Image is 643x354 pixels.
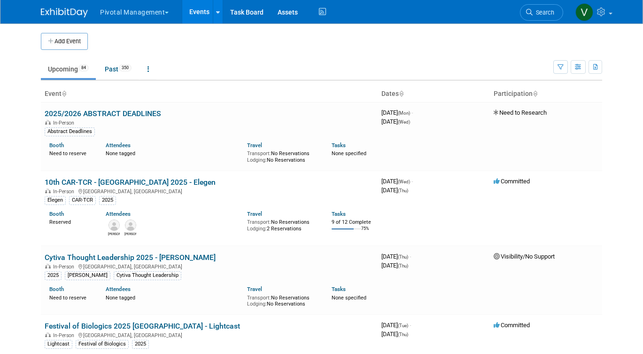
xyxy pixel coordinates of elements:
[247,149,318,163] div: No Reservations No Reservations
[494,109,547,116] span: Need to Research
[45,178,216,187] a: 10th CAR-TCR - [GEOGRAPHIC_DATA] 2025 - Elegen
[332,211,346,217] a: Tasks
[41,8,88,17] img: ExhibitDay
[381,322,411,329] span: [DATE]
[45,264,51,268] img: In-Person Event
[45,331,374,338] div: [GEOGRAPHIC_DATA], [GEOGRAPHIC_DATA]
[45,189,51,193] img: In-Person Event
[53,120,77,126] span: In-Person
[124,231,136,236] div: Nicholas McGlincy
[247,219,271,225] span: Transport:
[247,211,262,217] a: Travel
[114,271,181,280] div: Cytiva Thought Leadership
[378,86,490,102] th: Dates
[247,293,318,307] div: No Reservations No Reservations
[41,86,378,102] th: Event
[494,253,555,260] span: Visibility/No Support
[62,90,66,97] a: Sort by Event Name
[108,231,120,236] div: Connor Wies
[247,157,267,163] span: Lodging:
[398,332,408,337] span: (Thu)
[247,286,262,292] a: Travel
[41,60,96,78] a: Upcoming84
[49,142,64,149] a: Booth
[125,220,136,231] img: Nicholas McGlincy
[490,86,602,102] th: Participation
[45,109,161,118] a: 2025/2026 ABSTRACT DEADLINES
[575,3,593,21] img: Valerie Weld
[381,187,408,194] span: [DATE]
[45,253,216,262] a: Cytiva Thought Leadership 2025 - [PERSON_NAME]
[69,196,96,205] div: CAR-TCR
[398,110,410,116] span: (Mon)
[78,64,89,71] span: 84
[106,142,131,149] a: Attendees
[49,286,64,292] a: Booth
[98,60,139,78] a: Past350
[247,142,262,149] a: Travel
[53,264,77,270] span: In-Person
[247,217,318,232] div: No Reservations 2 Reservations
[520,4,563,21] a: Search
[53,189,77,195] span: In-Person
[45,127,95,136] div: Abstract Deadlines
[247,150,271,157] span: Transport:
[381,178,413,185] span: [DATE]
[45,196,66,205] div: Elegen
[381,118,410,125] span: [DATE]
[411,109,413,116] span: -
[41,33,88,50] button: Add Event
[45,271,62,280] div: 2025
[398,254,408,260] span: (Thu)
[49,149,92,157] div: Need to reserve
[361,226,369,239] td: 75%
[49,217,92,226] div: Reserved
[99,196,116,205] div: 2025
[106,211,131,217] a: Attendees
[45,340,72,348] div: Lightcast
[494,178,530,185] span: Committed
[332,219,374,226] div: 9 of 12 Complete
[108,220,120,231] img: Connor Wies
[398,119,410,125] span: (Wed)
[381,330,408,338] span: [DATE]
[53,332,77,338] span: In-Person
[398,188,408,193] span: (Thu)
[247,295,271,301] span: Transport:
[399,90,403,97] a: Sort by Start Date
[119,64,132,71] span: 350
[332,150,366,157] span: None specified
[332,295,366,301] span: None specified
[381,253,411,260] span: [DATE]
[45,332,51,337] img: In-Person Event
[398,179,410,184] span: (Wed)
[45,120,51,125] img: In-Person Event
[49,293,92,301] div: Need to reserve
[45,187,374,195] div: [GEOGRAPHIC_DATA], [GEOGRAPHIC_DATA]
[411,178,413,185] span: -
[533,90,537,97] a: Sort by Participation Type
[106,286,131,292] a: Attendees
[398,263,408,268] span: (Thu)
[45,322,240,330] a: Festival of Biologics 2025 [GEOGRAPHIC_DATA] - Lightcast
[247,226,267,232] span: Lodging:
[106,293,240,301] div: None tagged
[247,301,267,307] span: Lodging:
[381,109,413,116] span: [DATE]
[332,286,346,292] a: Tasks
[76,340,129,348] div: Festival of Biologics
[494,322,530,329] span: Committed
[398,323,408,328] span: (Tue)
[49,211,64,217] a: Booth
[381,262,408,269] span: [DATE]
[410,322,411,329] span: -
[65,271,110,280] div: [PERSON_NAME]
[106,149,240,157] div: None tagged
[132,340,149,348] div: 2025
[45,262,374,270] div: [GEOGRAPHIC_DATA], [GEOGRAPHIC_DATA]
[533,9,554,16] span: Search
[332,142,346,149] a: Tasks
[410,253,411,260] span: -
